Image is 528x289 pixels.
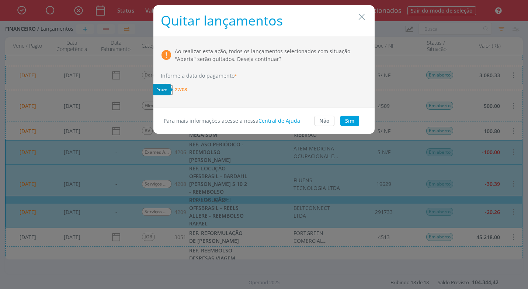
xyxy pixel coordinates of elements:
[153,5,375,134] div: dialog
[340,116,359,126] button: Sim
[315,116,334,126] button: Não
[356,11,367,23] button: Close
[258,117,300,124] a: Central de Ajuda
[161,13,367,28] h1: Quitar lançamentos
[161,72,237,79] label: Informe a data do pagamento
[164,117,300,125] span: Para mais informações acesse a nossa
[153,84,171,95] div: Prazo
[175,47,367,63] div: Ao realizar esta ação, todos os lançamentos selecionados com situação "Aberta" serão quitados. De...
[175,87,187,92] span: 27/08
